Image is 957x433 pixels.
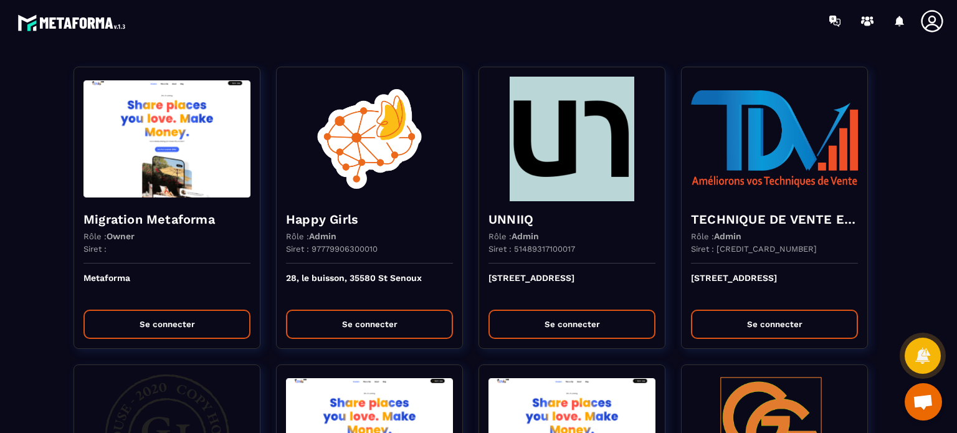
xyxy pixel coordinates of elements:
h4: UNNIIQ [488,211,655,228]
p: Siret : [CREDIT_CARD_NUMBER] [691,244,817,254]
img: funnel-background [691,77,858,201]
div: Ouvrir le chat [905,383,942,421]
p: [STREET_ADDRESS] [488,273,655,300]
span: Admin [512,231,539,241]
p: Metaforma [83,273,250,300]
p: [STREET_ADDRESS] [691,273,858,300]
p: Siret : [83,244,107,254]
h4: TECHNIQUE DE VENTE EDITION [691,211,858,228]
p: Siret : 97779906300010 [286,244,378,254]
span: Owner [107,231,135,241]
button: Se connecter [83,310,250,339]
p: Rôle : [286,231,336,241]
p: Rôle : [83,231,135,241]
span: Admin [309,231,336,241]
span: Admin [714,231,741,241]
p: 28, le buisson, 35580 St Senoux [286,273,453,300]
p: Siret : 51489317100017 [488,244,575,254]
button: Se connecter [488,310,655,339]
button: Se connecter [286,310,453,339]
h4: Migration Metaforma [83,211,250,228]
img: funnel-background [488,77,655,201]
img: funnel-background [286,77,453,201]
img: logo [17,11,130,34]
p: Rôle : [691,231,741,241]
h4: Happy Girls [286,211,453,228]
p: Rôle : [488,231,539,241]
button: Se connecter [691,310,858,339]
img: funnel-background [83,77,250,201]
